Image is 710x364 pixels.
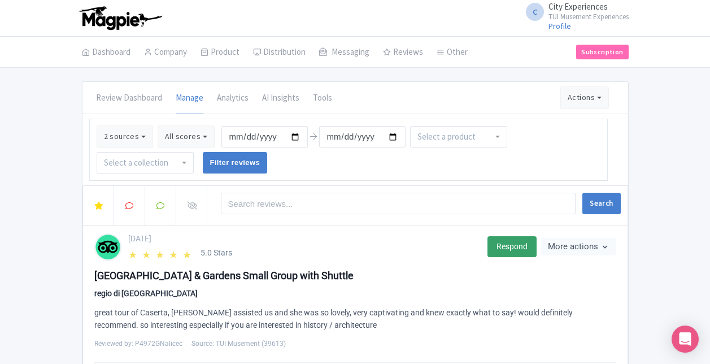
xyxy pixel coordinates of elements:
a: Messaging [319,37,369,68]
a: Profile [548,21,571,31]
a: C City Experiences TUI Musement Experiences [519,2,629,20]
img: logo-ab69f6fb50320c5b225c76a69d11143b.png [76,6,164,31]
div: regio di [GEOGRAPHIC_DATA] [94,288,616,300]
a: Review Dashboard [96,83,162,114]
input: Select a collection [104,158,171,168]
a: Manage [176,83,203,114]
input: Filter reviews [203,152,268,174]
button: Actions [560,86,609,109]
span: ★ [182,247,194,258]
button: More actions [541,238,616,255]
div: Open Intercom Messenger [672,326,699,353]
a: Tools [313,83,332,114]
span: ★ [142,247,153,258]
div: [GEOGRAPHIC_DATA] & Gardens Small Group with Shuttle [94,268,616,283]
span: ★ [128,247,140,258]
a: Product [201,37,239,68]
a: Analytics [217,83,249,114]
img: tripadvisor-round-color-01-c2602b701674d379597ad6f140e4ef40.svg [95,233,120,261]
input: Select a product [417,132,477,142]
a: Respond [487,236,537,257]
a: Distribution [253,37,306,68]
a: Other [437,37,468,68]
small: TUI Musement Experiences [548,13,629,20]
button: 2 sources [97,125,153,148]
span: C [526,3,544,21]
a: AI Insights [262,83,299,114]
button: Search [582,193,620,214]
div: great tour of Caserta, [PERSON_NAME] assisted us and she was so lovely, very captivating and knew... [94,306,616,332]
a: Company [144,37,187,68]
a: Reviews [383,37,423,68]
input: Search reviews... [221,193,576,214]
span: 5.0 Stars [201,247,232,259]
span: ★ [169,247,180,258]
button: All scores [158,125,215,148]
span: Reviewed by: P4972GNalicec [94,339,182,349]
div: [DATE] [128,233,481,245]
a: Dashboard [82,37,130,68]
span: ★ [155,247,167,258]
span: City Experiences [548,1,608,12]
span: Source: TUI Musement (39613) [191,339,286,349]
a: Subscription [576,45,628,59]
